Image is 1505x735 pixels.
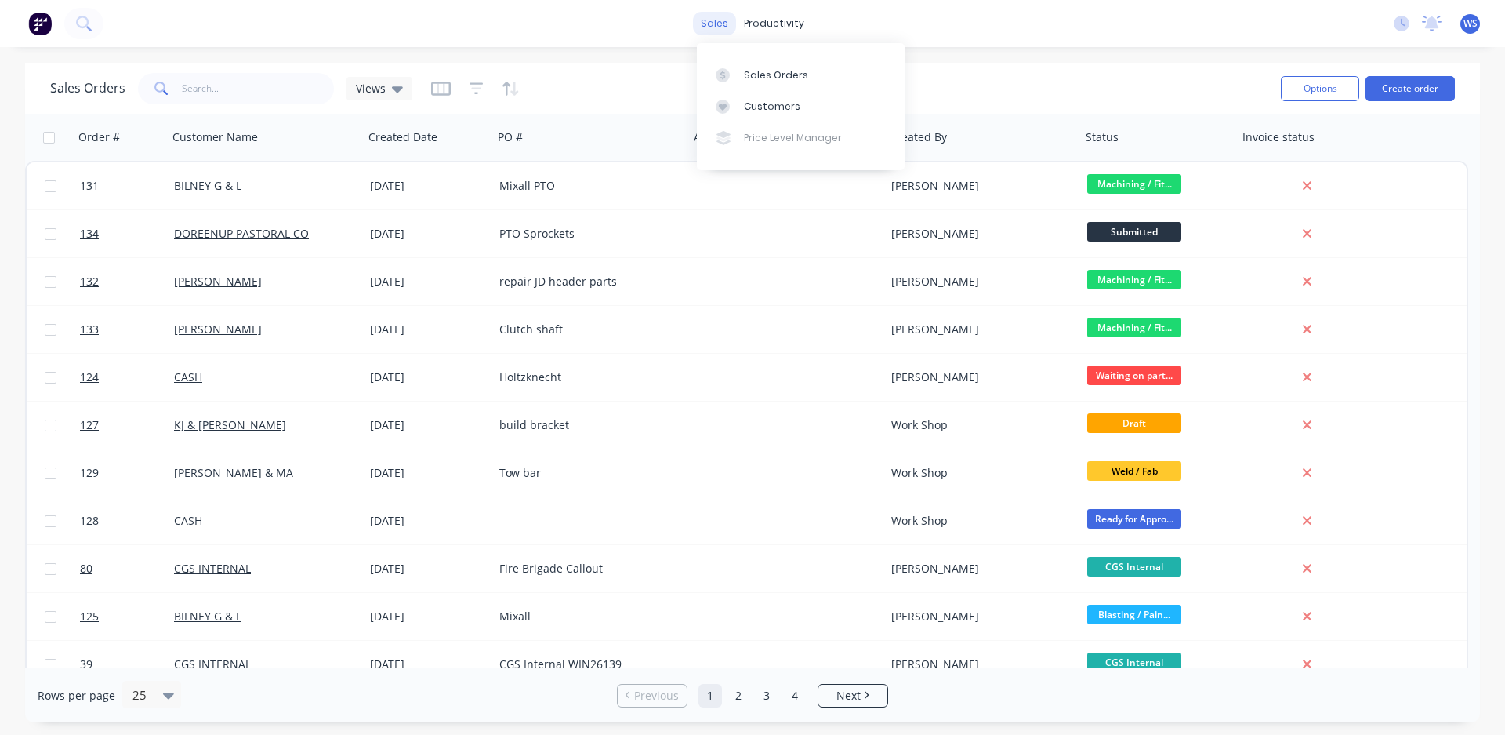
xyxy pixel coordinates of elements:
a: 124 [80,354,174,401]
div: Sales Orders [744,68,808,82]
div: Mixall PTO [499,178,673,194]
span: 124 [80,369,99,385]
div: [PERSON_NAME] [891,274,1065,289]
a: Page 2 [727,684,750,708]
div: [DATE] [370,561,487,577]
span: 127 [80,417,99,433]
span: 132 [80,274,99,289]
div: [PERSON_NAME] [891,561,1065,577]
div: PO # [498,129,523,145]
div: [DATE] [370,178,487,194]
button: Options [1281,76,1359,101]
span: CGS Internal [1087,653,1181,672]
div: [PERSON_NAME] [891,369,1065,385]
input: Search... [182,73,335,104]
a: DOREENUP PASTORAL CO [174,226,309,241]
a: 132 [80,258,174,305]
div: [PERSON_NAME] [891,609,1065,624]
span: Rows per page [38,688,115,704]
div: PTO Sprockets [499,226,673,242]
div: CGS Internal WIN26139 [499,657,673,672]
div: [DATE] [370,417,487,433]
span: CGS Internal [1087,557,1181,577]
div: [DATE] [370,465,487,481]
div: [DATE] [370,274,487,289]
a: 125 [80,593,174,640]
div: Work Shop [891,417,1065,433]
div: Mixall [499,609,673,624]
h1: Sales Orders [50,81,125,96]
div: Invoice status [1242,129,1315,145]
a: Previous page [618,688,687,704]
a: 39 [80,641,174,688]
div: [DATE] [370,226,487,242]
span: Ready for Appro... [1087,509,1181,529]
a: 127 [80,402,174,449]
div: sales [693,12,736,35]
div: productivity [736,12,812,35]
div: [PERSON_NAME] [891,178,1065,194]
span: Views [356,80,386,96]
div: [PERSON_NAME] [891,657,1065,672]
span: 125 [80,609,99,624]
a: Page 3 [755,684,778,708]
a: BILNEY G & L [174,178,241,193]
span: 131 [80,178,99,194]
div: Created By [890,129,947,145]
div: Tow bar [499,465,673,481]
a: 129 [80,449,174,497]
div: Order # [78,129,120,145]
a: Sales Orders [697,59,905,90]
div: Customers [744,100,800,114]
div: Customer Name [172,129,258,145]
div: [DATE] [370,322,487,337]
span: Previous [634,688,679,704]
div: Work Shop [891,465,1065,481]
a: CGS INTERNAL [174,561,251,576]
button: Create order [1365,76,1455,101]
a: Page 1 is your current page [698,684,722,708]
div: Clutch shaft [499,322,673,337]
a: 133 [80,306,174,353]
span: Machining / Fit... [1087,318,1181,337]
div: build bracket [499,417,673,433]
div: [DATE] [370,369,487,385]
div: [PERSON_NAME] [891,226,1065,242]
a: 80 [80,545,174,592]
span: 80 [80,561,92,577]
span: WS [1463,16,1478,31]
div: Work Shop [891,513,1065,529]
span: 128 [80,513,99,529]
div: [DATE] [370,609,487,624]
span: Next [836,688,861,704]
span: 134 [80,226,99,242]
a: [PERSON_NAME] & MA [174,465,293,480]
span: Waiting on part... [1087,366,1181,385]
div: Status [1086,129,1119,145]
a: [PERSON_NAME] [174,274,262,289]
a: CGS INTERNAL [174,657,251,671]
span: 39 [80,657,92,672]
span: Weld / Fab [1087,461,1181,481]
ul: Pagination [611,684,894,708]
div: [DATE] [370,657,487,672]
span: Draft [1087,413,1181,433]
a: BILNEY G & L [174,609,241,624]
span: 133 [80,322,99,337]
a: 128 [80,497,174,544]
div: Fire Brigade Callout [499,561,673,577]
span: 129 [80,465,99,481]
a: 131 [80,162,174,209]
div: Holtzknecht [499,369,673,385]
span: Submitted [1087,222,1181,242]
div: [PERSON_NAME] [891,322,1065,337]
div: Created Date [368,129,437,145]
a: CASH [174,369,202,384]
a: Page 4 [783,684,807,708]
a: CASH [174,513,202,528]
a: 134 [80,210,174,257]
a: KJ & [PERSON_NAME] [174,417,286,432]
img: Factory [28,12,52,35]
a: Next page [818,688,887,704]
div: Accounting Order # [694,129,797,145]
